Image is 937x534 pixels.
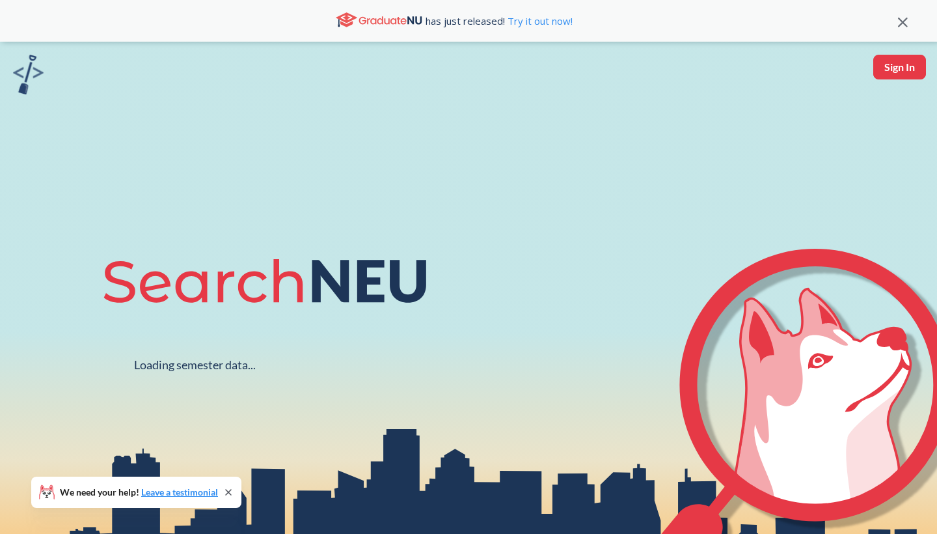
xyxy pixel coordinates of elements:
span: We need your help! [60,488,218,497]
a: sandbox logo [13,55,44,98]
a: Leave a testimonial [141,486,218,498]
img: sandbox logo [13,55,44,94]
span: has just released! [426,14,573,28]
div: Loading semester data... [134,358,256,372]
button: Sign In [873,55,926,79]
a: Try it out now! [505,14,573,27]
